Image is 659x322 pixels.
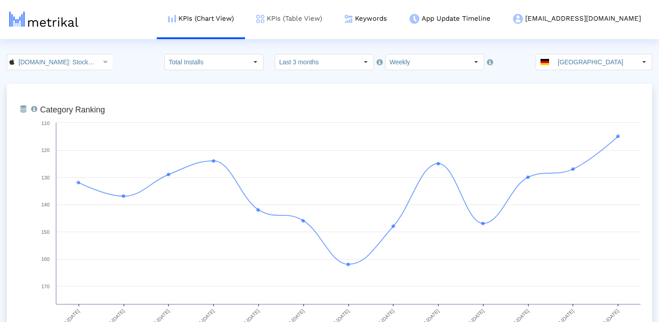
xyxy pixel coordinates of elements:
[513,14,523,24] img: my-account-menu-icon.png
[468,54,484,70] div: Select
[409,14,419,24] img: app-update-menu-icon.png
[168,15,176,22] img: kpi-chart-menu-icon.png
[636,54,652,70] div: Select
[41,202,50,207] text: 140
[41,175,50,180] text: 130
[41,121,50,126] text: 110
[40,105,105,114] tspan: Category Ranking
[345,15,353,23] img: keywords.png
[41,148,50,153] text: 120
[248,54,263,70] div: Select
[41,256,50,262] text: 160
[41,229,50,235] text: 150
[358,54,373,70] div: Select
[9,12,78,27] img: metrical-logo-light.png
[256,15,264,23] img: kpi-table-menu-icon.png
[41,284,50,289] text: 170
[97,54,113,70] div: Select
